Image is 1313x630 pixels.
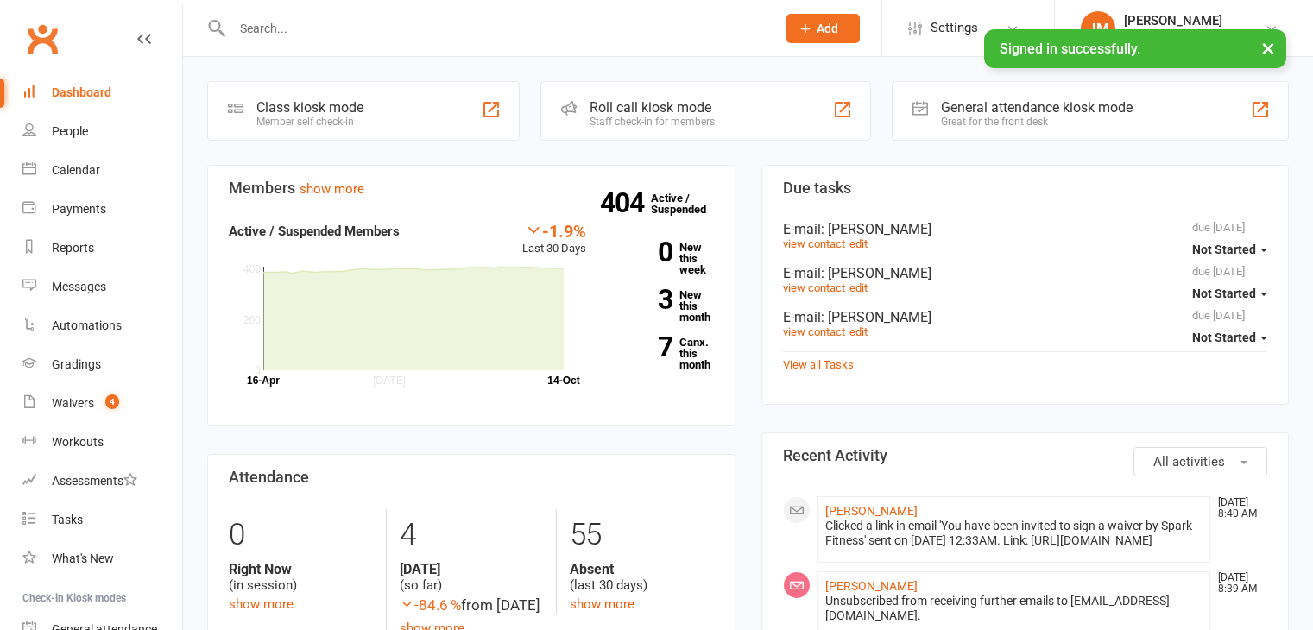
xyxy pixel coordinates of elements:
[22,268,182,306] a: Messages
[227,16,764,41] input: Search...
[52,474,137,488] div: Assessments
[1153,454,1225,469] span: All activities
[229,509,373,561] div: 0
[612,287,672,312] strong: 3
[821,309,931,325] span: : [PERSON_NAME]
[52,124,88,138] div: People
[22,539,182,578] a: What's New
[52,163,100,177] div: Calendar
[522,221,586,258] div: Last 30 Days
[256,116,363,128] div: Member self check-in
[229,224,400,239] strong: Active / Suspended Members
[22,306,182,345] a: Automations
[1209,497,1266,520] time: [DATE] 8:40 AM
[1192,331,1256,344] span: Not Started
[300,181,364,197] a: show more
[783,221,1268,237] div: E-mail
[1124,28,1222,44] div: Spark Fitness
[612,334,672,360] strong: 7
[783,281,845,294] a: view contact
[612,242,714,275] a: 0New this week
[849,325,868,338] a: edit
[786,14,860,43] button: Add
[941,99,1133,116] div: General attendance kiosk mode
[941,116,1133,128] div: Great for the front desk
[229,561,373,577] strong: Right Now
[105,394,119,409] span: 4
[1253,29,1284,66] button: ×
[570,509,713,561] div: 55
[825,594,1203,623] div: Unsubscribed from receiving further emails to [EMAIL_ADDRESS][DOMAIN_NAME].
[52,202,106,216] div: Payments
[52,435,104,449] div: Workouts
[400,561,543,594] div: (so far)
[229,596,294,612] a: show more
[1192,234,1267,265] button: Not Started
[22,423,182,462] a: Workouts
[22,501,182,539] a: Tasks
[52,513,83,526] div: Tasks
[22,151,182,190] a: Calendar
[612,289,714,323] a: 3New this month
[1192,287,1256,300] span: Not Started
[783,237,845,250] a: view contact
[783,325,845,338] a: view contact
[52,551,114,565] div: What's New
[400,561,543,577] strong: [DATE]
[570,561,713,577] strong: Absent
[1192,322,1267,353] button: Not Started
[783,447,1268,464] h3: Recent Activity
[931,9,978,47] span: Settings
[52,85,111,99] div: Dashboard
[21,17,64,60] a: Clubworx
[1209,572,1266,595] time: [DATE] 8:39 AM
[256,99,363,116] div: Class kiosk mode
[22,229,182,268] a: Reports
[1192,243,1256,256] span: Not Started
[817,22,838,35] span: Add
[612,337,714,370] a: 7Canx. this month
[600,190,651,216] strong: 404
[52,280,106,293] div: Messages
[570,561,713,594] div: (last 30 days)
[821,221,931,237] span: : [PERSON_NAME]
[400,596,461,614] span: -84.6 %
[400,509,543,561] div: 4
[849,237,868,250] a: edit
[22,462,182,501] a: Assessments
[52,241,94,255] div: Reports
[1000,41,1140,57] span: Signed in successfully.
[522,221,586,240] div: -1.9%
[52,396,94,410] div: Waivers
[590,99,715,116] div: Roll call kiosk mode
[1081,11,1115,46] div: JM
[651,180,727,228] a: 404Active / Suspended
[52,357,101,371] div: Gradings
[229,180,714,197] h3: Members
[22,73,182,112] a: Dashboard
[1133,447,1267,476] button: All activities
[825,504,918,518] a: [PERSON_NAME]
[849,281,868,294] a: edit
[783,309,1268,325] div: E-mail
[52,318,122,332] div: Automations
[400,594,543,617] div: from [DATE]
[612,239,672,265] strong: 0
[821,265,931,281] span: : [PERSON_NAME]
[22,345,182,384] a: Gradings
[783,180,1268,197] h3: Due tasks
[229,561,373,594] div: (in session)
[229,469,714,486] h3: Attendance
[783,265,1268,281] div: E-mail
[22,190,182,229] a: Payments
[1192,278,1267,309] button: Not Started
[1124,13,1222,28] div: [PERSON_NAME]
[22,112,182,151] a: People
[825,579,918,593] a: [PERSON_NAME]
[825,519,1203,548] div: Clicked a link in email 'You have been invited to sign a waiver by Spark Fitness' sent on [DATE] ...
[22,384,182,423] a: Waivers 4
[570,596,634,612] a: show more
[590,116,715,128] div: Staff check-in for members
[783,358,854,371] a: View all Tasks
